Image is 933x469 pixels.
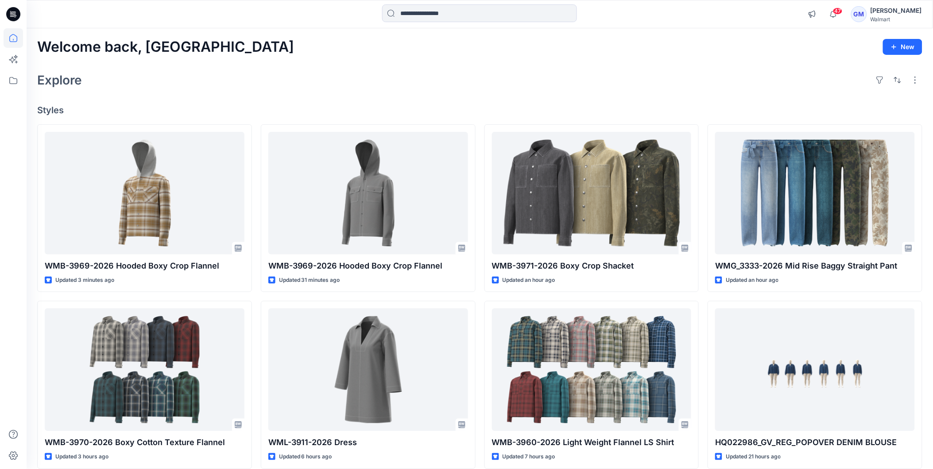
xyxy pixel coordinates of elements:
[268,436,468,449] p: WML-3911-2026 Dress
[726,276,778,285] p: Updated an hour ago
[279,452,332,461] p: Updated 6 hours ago
[55,452,108,461] p: Updated 3 hours ago
[715,308,915,431] a: HQ022986_GV_REG_POPOVER DENIM BLOUSE
[268,260,468,272] p: WMB-3969-2026 Hooded Boxy Crop Flannel
[45,260,244,272] p: WMB-3969-2026 Hooded Boxy Crop Flannel
[492,132,692,254] a: WMB-3971-2026 Boxy Crop Shacket
[37,39,294,55] h2: Welcome back, [GEOGRAPHIC_DATA]
[833,8,843,15] span: 47
[871,5,922,16] div: [PERSON_NAME]
[726,452,781,461] p: Updated 21 hours ago
[268,308,468,431] a: WML-3911-2026 Dress
[45,132,244,254] a: WMB-3969-2026 Hooded Boxy Crop Flannel
[851,6,867,22] div: GM
[503,276,555,285] p: Updated an hour ago
[45,436,244,449] p: WMB-3970-2026 Boxy Cotton Texture Flannel
[45,308,244,431] a: WMB-3970-2026 Boxy Cotton Texture Flannel
[279,276,340,285] p: Updated 31 minutes ago
[55,276,114,285] p: Updated 3 minutes ago
[492,436,692,449] p: WMB-3960-2026 Light Weight Flannel LS Shirt
[883,39,922,55] button: New
[268,132,468,254] a: WMB-3969-2026 Hooded Boxy Crop Flannel
[503,452,555,461] p: Updated 7 hours ago
[871,16,922,23] div: Walmart
[715,436,915,449] p: HQ022986_GV_REG_POPOVER DENIM BLOUSE
[492,308,692,431] a: WMB-3960-2026 Light Weight Flannel LS Shirt
[37,105,922,115] h4: Styles
[715,132,915,254] a: WMG_3333-2026 Mid Rise Baggy Straight Pant
[715,260,915,272] p: WMG_3333-2026 Mid Rise Baggy Straight Pant
[492,260,692,272] p: WMB-3971-2026 Boxy Crop Shacket
[37,73,82,87] h2: Explore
